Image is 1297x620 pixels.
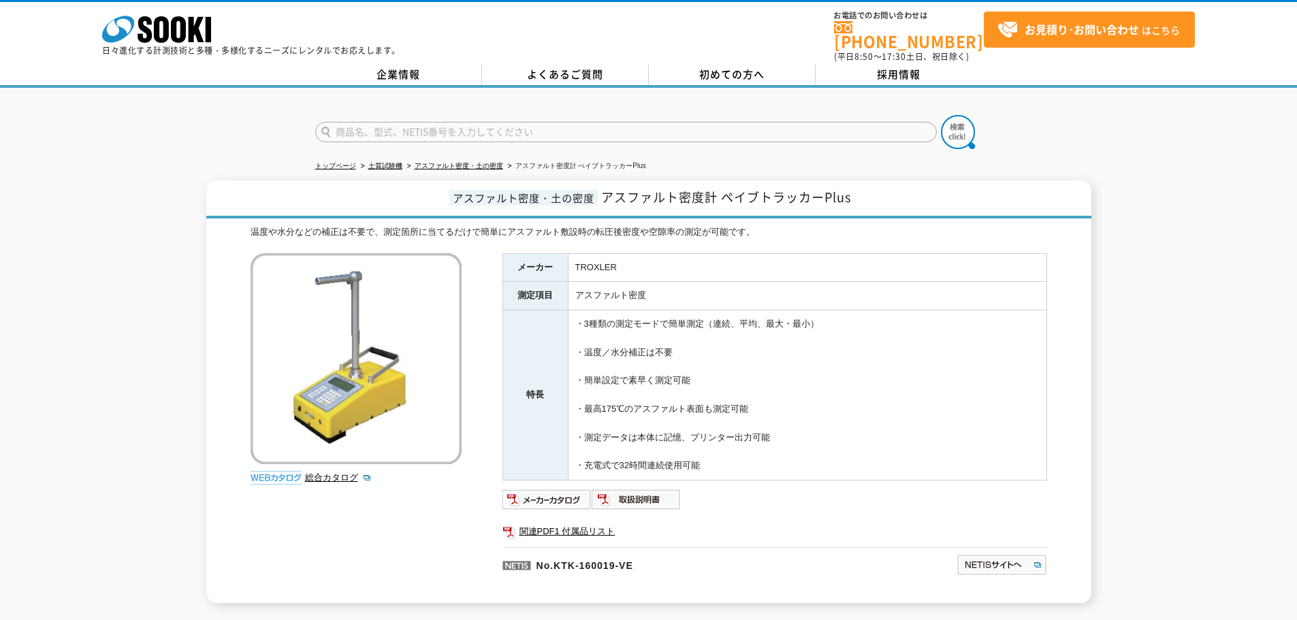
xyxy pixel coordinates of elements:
span: アスファルト密度計 ペイブトラッカーPlus [601,188,851,206]
p: No.KTK-160019-VE [502,547,825,580]
td: ・3種類の測定モードで簡単測定（連続、平均、最大・最小） ・温度／水分補正は不要 ・簡単設定で素早く測定可能 ・最高175℃のアスファルト表面も測定可能 ・測定データは本体に記憶、プリンター出力... [568,310,1046,480]
td: TROXLER [568,253,1046,282]
a: [PHONE_NUMBER] [834,21,984,49]
a: お見積り･お問い合わせはこちら [984,12,1195,48]
div: 温度や水分などの補正は不要で、測定箇所に当てるだけで簡単にアスファルト敷設時の転圧後密度や空隙率の測定が可能です。 [251,225,1047,240]
td: アスファルト密度 [568,282,1046,310]
li: アスファルト密度計 ぺイブトラッカーPlus [505,159,646,174]
a: 採用情報 [816,65,982,85]
th: 特長 [502,310,568,480]
img: btn_search.png [941,115,975,149]
a: 関連PDF1 付属品リスト [502,523,1047,540]
img: アスファルト密度計 ぺイブトラッカーPlus [251,253,462,464]
a: 企業情報 [315,65,482,85]
a: 取扱説明書 [592,497,681,508]
a: トップページ [315,162,356,169]
a: 土質試験機 [368,162,402,169]
span: アスファルト密度・土の密度 [449,190,598,206]
span: お電話でのお問い合わせは [834,12,984,20]
a: メーカーカタログ [502,497,592,508]
th: メーカー [502,253,568,282]
th: 測定項目 [502,282,568,310]
img: 取扱説明書 [592,489,681,510]
img: NETISサイトへ [957,554,1047,576]
p: 日々進化する計測技術と多種・多様化するニーズにレンタルでお応えします。 [102,46,400,54]
span: 初めての方へ [699,67,765,82]
span: 17:30 [882,50,906,63]
strong: お見積り･お問い合わせ [1025,21,1139,37]
span: はこちら [997,20,1180,40]
a: アスファルト密度・土の密度 [415,162,503,169]
img: メーカーカタログ [502,489,592,510]
a: 総合カタログ [305,472,372,483]
input: 商品名、型式、NETIS番号を入力してください [315,122,937,142]
span: (平日 ～ 土日、祝日除く) [834,50,969,63]
img: webカタログ [251,471,302,485]
a: 初めての方へ [649,65,816,85]
span: 8:50 [854,50,874,63]
a: よくあるご質問 [482,65,649,85]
